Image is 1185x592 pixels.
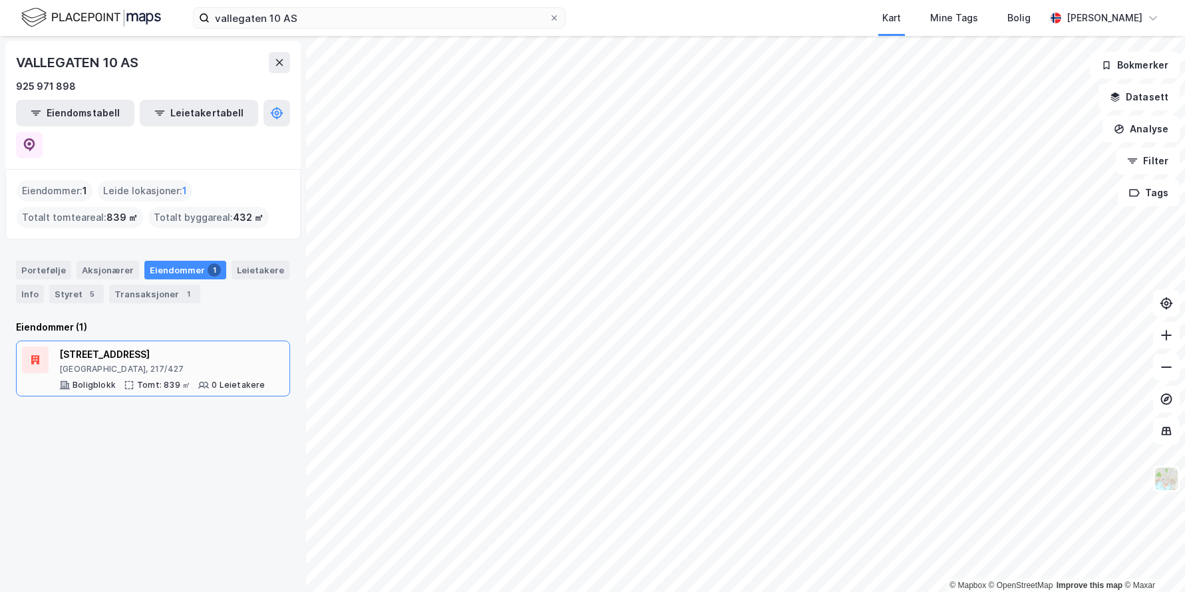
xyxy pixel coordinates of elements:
[16,261,71,279] div: Portefølje
[109,285,200,303] div: Transaksjoner
[949,581,986,590] a: Mapbox
[16,285,44,303] div: Info
[106,210,138,225] span: 839 ㎡
[930,10,978,26] div: Mine Tags
[21,6,161,29] img: logo.f888ab2527a4732fd821a326f86c7f29.svg
[17,207,143,228] div: Totalt tomteareal :
[1118,528,1185,592] div: Kontrollprogram for chat
[1118,180,1180,206] button: Tags
[16,52,141,73] div: VALLEGATEN 10 AS
[182,183,187,199] span: 1
[1116,148,1180,174] button: Filter
[1099,84,1180,110] button: Datasett
[59,347,265,363] div: [STREET_ADDRESS]
[1154,466,1179,492] img: Z
[16,319,290,335] div: Eiendommer (1)
[1102,116,1180,142] button: Analyse
[137,380,190,390] div: Tomt: 839 ㎡
[16,78,76,94] div: 925 971 898
[85,287,98,301] div: 5
[17,180,92,202] div: Eiendommer :
[233,210,263,225] span: 432 ㎡
[1090,52,1180,78] button: Bokmerker
[882,10,901,26] div: Kart
[98,180,192,202] div: Leide lokasjoner :
[232,261,289,279] div: Leietakere
[148,207,269,228] div: Totalt byggareal :
[1007,10,1031,26] div: Bolig
[989,581,1053,590] a: OpenStreetMap
[208,263,221,277] div: 1
[59,364,265,374] div: [GEOGRAPHIC_DATA], 217/427
[182,287,195,301] div: 1
[1067,10,1142,26] div: [PERSON_NAME]
[144,261,226,279] div: Eiendommer
[77,261,139,279] div: Aksjonærer
[1057,581,1122,590] a: Improve this map
[1118,528,1185,592] iframe: Chat Widget
[73,380,116,390] div: Boligblokk
[49,285,104,303] div: Styret
[140,100,258,126] button: Leietakertabell
[83,183,87,199] span: 1
[212,380,265,390] div: 0 Leietakere
[210,8,549,28] input: Søk på adresse, matrikkel, gårdeiere, leietakere eller personer
[16,100,134,126] button: Eiendomstabell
